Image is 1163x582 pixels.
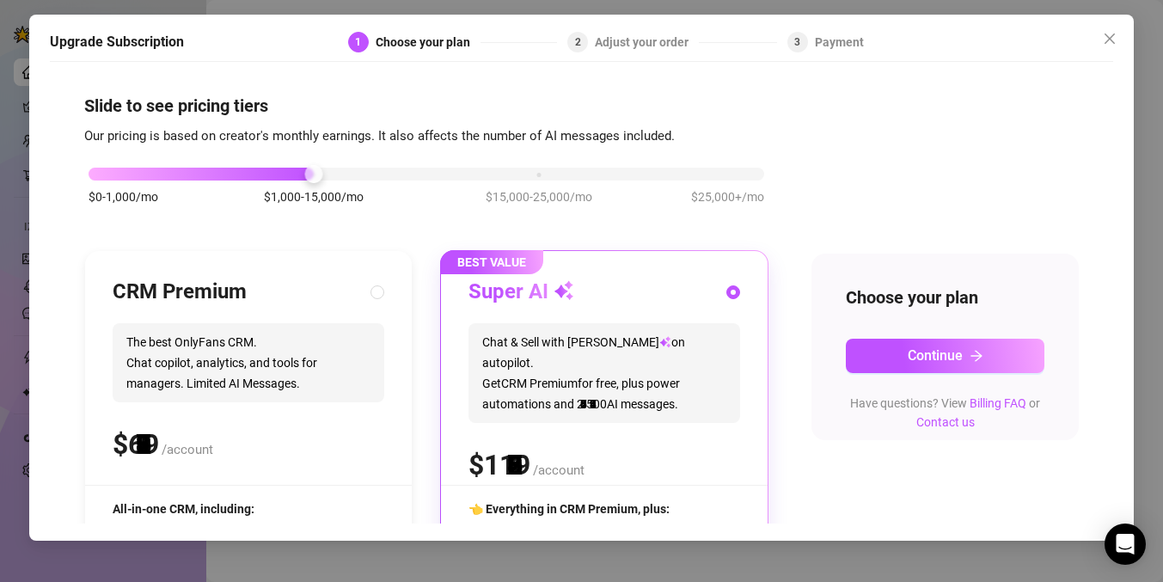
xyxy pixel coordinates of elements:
span: $25,000+/mo [691,187,764,206]
h3: Super AI [468,279,574,306]
button: Continuearrow-right [846,339,1044,373]
span: Continue [908,347,963,364]
span: 1 [355,36,361,48]
span: Close [1096,32,1123,46]
h5: Upgrade Subscription [50,32,184,52]
span: Our pricing is based on creator's monthly earnings. It also affects the number of AI messages inc... [84,128,675,144]
span: $1,000-15,000/mo [264,187,364,206]
button: Close [1096,25,1123,52]
span: 👈 Everything in CRM Premium, plus: [468,502,670,516]
span: 2 [575,36,581,48]
h3: CRM Premium [113,279,247,306]
span: $ [113,428,159,461]
span: $0-1,000/mo [89,187,158,206]
span: The best OnlyFans CRM. Chat copilot, analytics, and tools for managers. Limited AI Messages. [113,323,384,402]
div: Adjust your order [595,32,699,52]
a: Billing FAQ [970,396,1026,410]
span: BEST VALUE [440,250,543,274]
span: $15,000-25,000/mo [486,187,592,206]
span: /account [162,442,213,457]
a: Contact us [916,415,975,429]
span: arrow-right [970,349,983,363]
span: All-in-one CRM, including: [113,502,254,516]
h4: Choose your plan [846,285,1044,309]
div: Open Intercom Messenger [1105,524,1146,565]
span: close [1103,32,1117,46]
span: /account [533,463,585,478]
span: Chat & Sell with [PERSON_NAME] on autopilot. Get CRM Premium for free, plus power automations and... [468,323,740,423]
span: Have questions? View or [850,396,1040,429]
span: $ [468,449,530,481]
div: Payment [815,32,864,52]
span: 3 [794,36,800,48]
h4: Slide to see pricing tiers [84,94,1079,118]
div: Choose your plan [376,32,481,52]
